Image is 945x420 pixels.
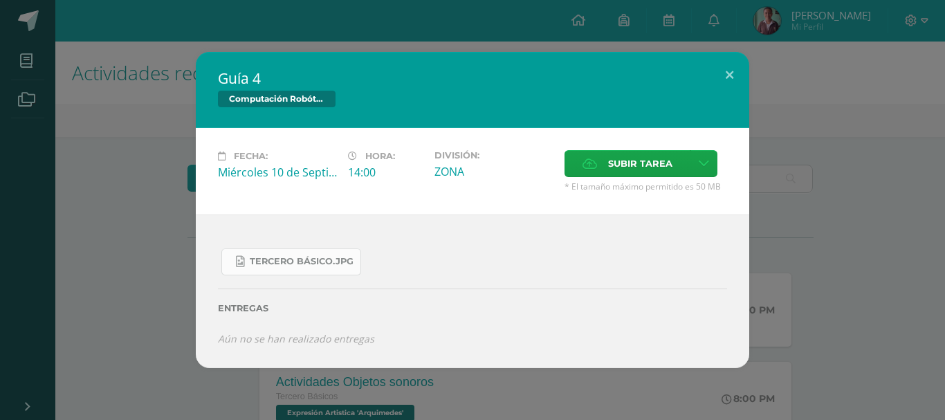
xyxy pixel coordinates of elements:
h2: Guía 4 [218,69,727,88]
i: Aún no se han realizado entregas [218,332,374,345]
span: Hora: [365,151,395,161]
span: Fecha: [234,151,268,161]
span: * El tamaño máximo permitido es 50 MB [565,181,727,192]
a: Tercero Básico.jpg [221,248,361,275]
label: División: [434,150,553,161]
button: Close (Esc) [710,52,749,99]
span: Tercero Básico.jpg [250,256,354,267]
div: Miércoles 10 de Septiembre [218,165,337,180]
span: Computación Robótica [218,91,336,107]
div: 14:00 [348,165,423,180]
span: Subir tarea [608,151,672,176]
label: Entregas [218,303,727,313]
div: ZONA [434,164,553,179]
